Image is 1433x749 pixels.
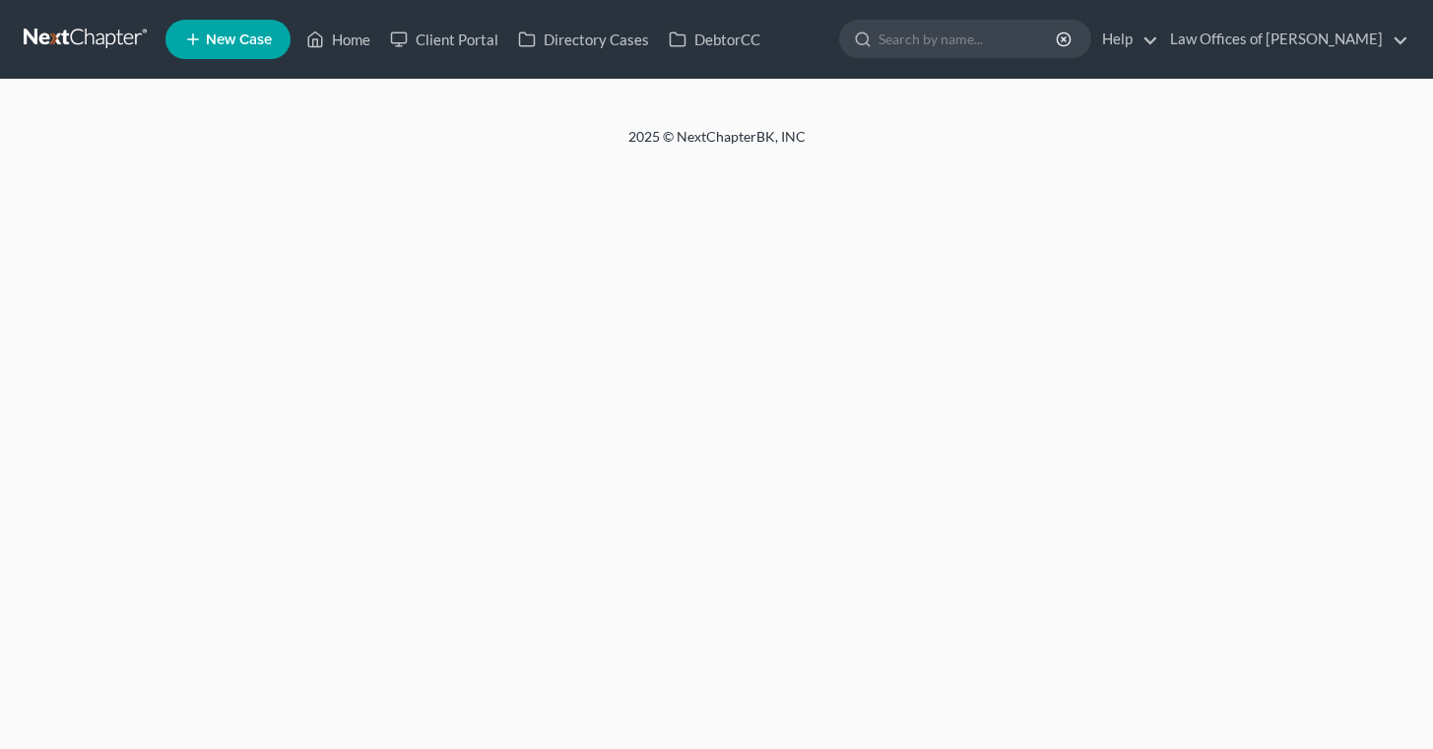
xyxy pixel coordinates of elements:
[296,22,380,57] a: Home
[380,22,508,57] a: Client Portal
[156,127,1278,162] div: 2025 © NextChapterBK, INC
[659,22,770,57] a: DebtorCC
[206,32,272,47] span: New Case
[879,21,1059,57] input: Search by name...
[1160,22,1408,57] a: Law Offices of [PERSON_NAME]
[508,22,659,57] a: Directory Cases
[1092,22,1158,57] a: Help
